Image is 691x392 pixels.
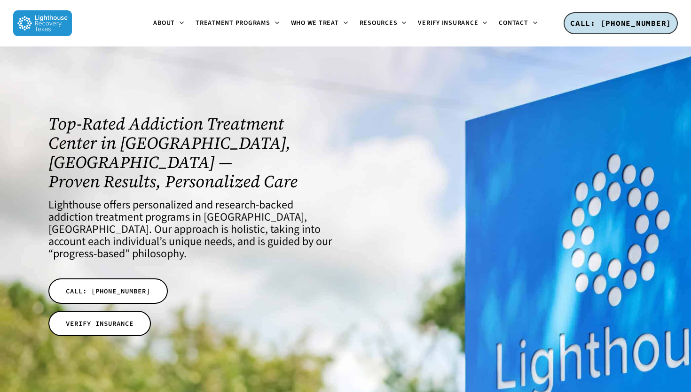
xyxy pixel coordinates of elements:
span: Who We Treat [291,18,339,28]
a: CALL: [PHONE_NUMBER] [48,278,168,304]
span: Resources [360,18,398,28]
span: Contact [499,18,528,28]
a: Resources [354,20,413,27]
h1: Top-Rated Addiction Treatment Center in [GEOGRAPHIC_DATA], [GEOGRAPHIC_DATA] — Proven Results, Pe... [48,114,334,191]
img: Lighthouse Recovery Texas [13,10,72,36]
span: VERIFY INSURANCE [66,319,133,328]
span: CALL: [PHONE_NUMBER] [66,286,150,296]
span: About [153,18,175,28]
a: VERIFY INSURANCE [48,311,151,336]
span: Treatment Programs [196,18,270,28]
a: Who We Treat [285,20,354,27]
a: CALL: [PHONE_NUMBER] [564,12,678,35]
span: CALL: [PHONE_NUMBER] [570,18,671,28]
span: Verify Insurance [418,18,478,28]
a: Contact [493,20,543,27]
a: progress-based [53,246,125,262]
a: Verify Insurance [412,20,493,27]
a: About [148,20,190,27]
a: Treatment Programs [190,20,285,27]
h4: Lighthouse offers personalized and research-backed addiction treatment programs in [GEOGRAPHIC_DA... [48,199,334,260]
